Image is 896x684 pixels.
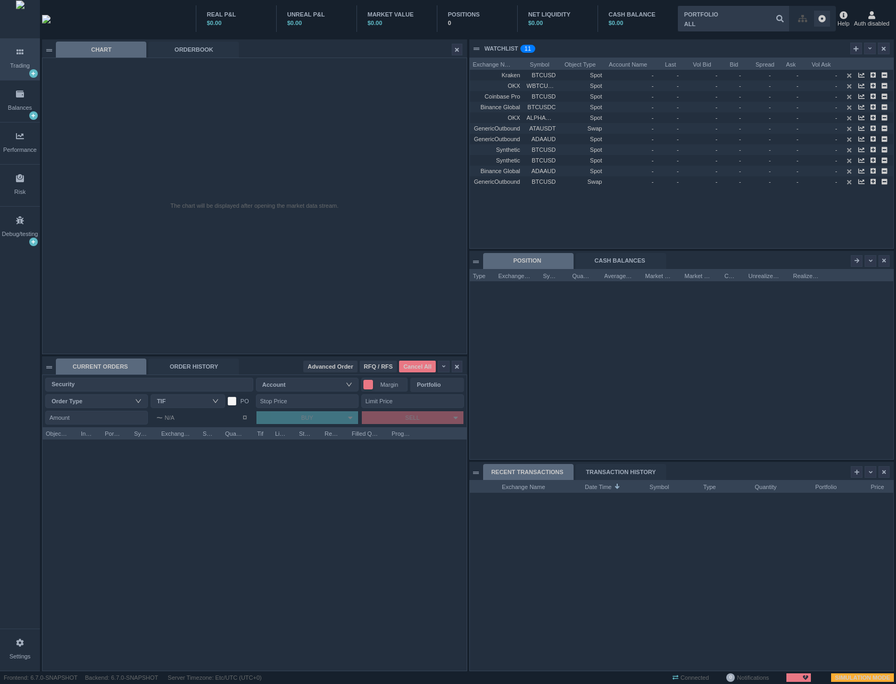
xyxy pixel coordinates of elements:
span: GenericOutbound [474,178,520,185]
span: $0.00 [287,20,302,26]
span: - [677,115,683,121]
div: POSITION [483,253,574,269]
span: Exchange Name [499,270,530,280]
span: - [797,178,802,185]
div: CHART [56,42,146,58]
span: - [797,72,802,78]
i: icon: down [346,381,352,388]
span: Unrealized P&L [749,270,781,280]
span: - [835,146,837,153]
span: Synthetic [496,157,520,164]
div: POSITIONS [448,10,507,19]
div: Notifications [721,672,774,683]
span: Spot [562,69,602,82]
span: Binance Global [480,168,520,174]
span: $0.00 [609,20,624,26]
span: - [835,104,837,110]
span: - [797,115,802,121]
span: Object Type [562,58,596,69]
div: ORDER HISTORY [148,359,239,374]
span: BUY [301,414,313,421]
span: - [739,115,745,121]
div: UNREAL P&L [287,10,346,19]
span: Binance Global [480,104,520,110]
span: - [677,83,683,89]
span: - [652,125,654,132]
span: Spot [562,91,602,103]
span: - [797,104,802,110]
span: Exchange Name [473,481,545,491]
span: - [716,136,718,142]
span: Cost [725,270,736,280]
div: MARKET VALUE [368,10,426,19]
span: - [739,83,745,89]
span: - [769,104,775,110]
span: - [835,157,837,164]
span: Spot [562,144,602,156]
span: Quantity [225,427,242,438]
div: PORTFOLIO [684,10,718,19]
button: BUY [256,411,343,424]
span: - [652,157,654,164]
span: RFQ / RFS [364,362,393,371]
span: ATAUSDT [527,123,556,135]
span: Vol Ask [809,58,831,69]
span: Date Time [558,481,612,491]
span: - [716,104,718,110]
span: - [769,115,775,121]
span: - [716,178,718,185]
span: - [769,93,775,100]
span: - [652,72,654,78]
span: Swap [562,123,602,135]
span: - [769,83,775,89]
sup: 11 [520,45,535,53]
div: REAL P&L [207,10,266,19]
span: Bid [724,58,739,69]
div: Portfolio [417,379,452,390]
div: Balances [8,103,32,112]
span: Exchange Name [473,58,514,69]
button: SELL [362,411,449,424]
span: - [652,115,654,121]
span: Connected [669,672,712,683]
span: Symbol [134,427,148,438]
input: Limit Price [361,394,464,408]
span: SIMULATION MODE [831,672,894,683]
span: GenericOutbound [474,125,520,132]
div: The chart will be displayed after opening the market data stream. [170,201,338,210]
span: - [769,72,775,78]
span: Type [473,270,486,280]
span: $0.00 [368,20,383,26]
div: TIF [157,396,214,406]
div: TRANSACTION HISTORY [576,464,666,480]
span: - [739,72,745,78]
span: $0.00 [207,20,222,26]
div: Account [262,379,347,390]
span: Spot [562,154,602,167]
span: Quantity [573,270,592,280]
span: OKX [508,83,520,89]
span: - [739,125,745,132]
span: - [677,178,683,185]
span: Auth disabled [854,19,890,28]
span: Limit [275,427,286,438]
span: ¤ [243,411,247,424]
span: Spot [562,80,602,92]
span: - [769,125,775,132]
span: - [677,146,683,153]
span: - [652,168,654,174]
span: BTCUSDC [527,101,556,113]
span: - [716,83,718,89]
span: - [739,168,745,174]
span: OKX [508,115,520,121]
span: - [716,125,718,132]
span: - [739,146,745,153]
span: BTCUSD [527,154,556,167]
span: Cancel All [403,362,432,371]
img: wyden_logotype_white.svg [42,15,51,23]
span: - [769,146,775,153]
div: Risk [14,188,26,197]
span: - [835,72,837,78]
input: ALL [678,6,789,31]
span: Ask [781,58,796,69]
